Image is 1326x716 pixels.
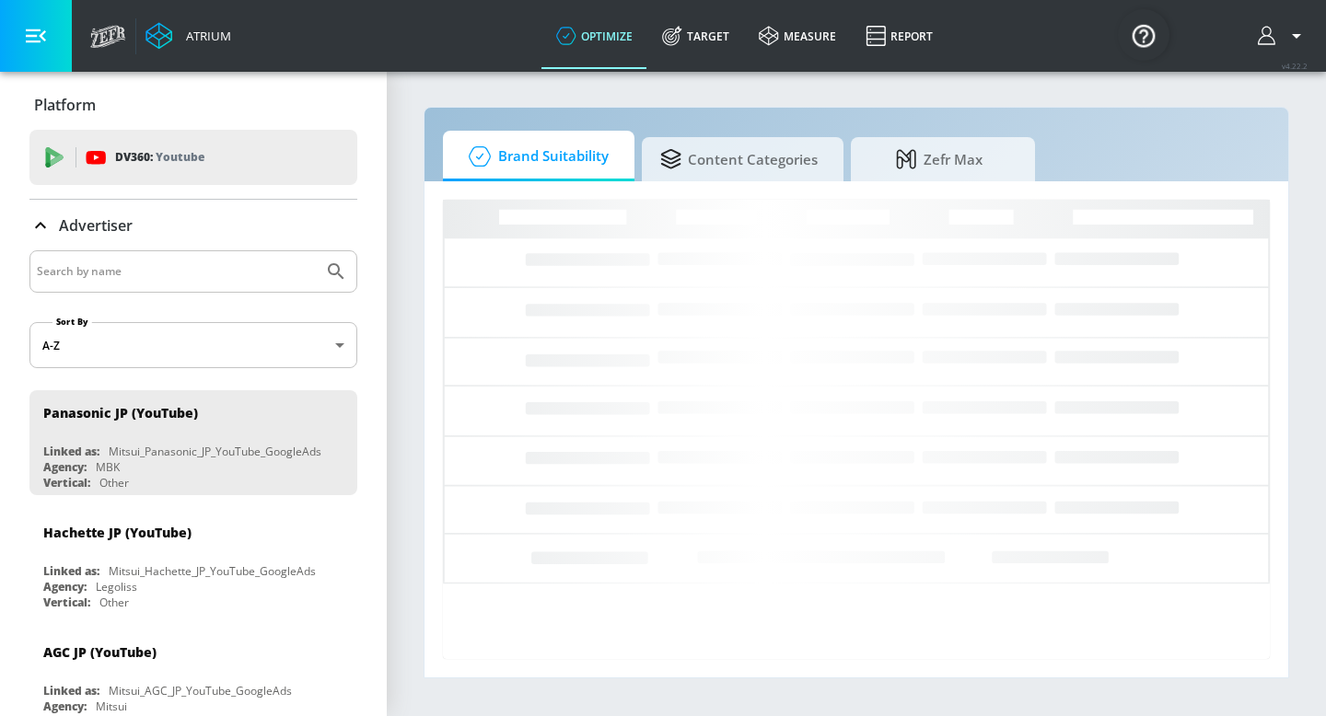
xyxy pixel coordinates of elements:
div: MBK [96,459,120,475]
div: Legoliss [96,579,137,595]
span: Content Categories [660,137,818,181]
div: Mitsui_AGC_JP_YouTube_GoogleAds [109,683,292,699]
div: A-Z [29,322,357,368]
div: Vertical: [43,475,90,491]
div: Panasonic JP (YouTube) [43,404,198,422]
span: Zefr Max [869,137,1009,181]
a: Report [851,3,948,69]
div: Agency: [43,579,87,595]
div: Panasonic JP (YouTube)Linked as:Mitsui_Panasonic_JP_YouTube_GoogleAdsAgency:MBKVertical:Other [29,390,357,495]
div: Hachette JP (YouTube) [43,524,192,541]
div: Mitsui [96,699,127,714]
div: Platform [29,79,357,131]
div: DV360: Youtube [29,130,357,185]
div: Atrium [179,28,231,44]
a: Target [647,3,744,69]
a: measure [744,3,851,69]
div: Hachette JP (YouTube)Linked as:Mitsui_Hachette_JP_YouTube_GoogleAdsAgency:LegolissVertical:Other [29,510,357,615]
p: Advertiser [59,215,133,236]
div: Other [99,595,129,610]
div: Vertical: [43,595,90,610]
label: Sort By [52,316,92,328]
button: Open Resource Center [1118,9,1169,61]
p: DV360: [115,147,204,167]
div: Advertiser [29,200,357,251]
a: Atrium [145,22,231,50]
p: Platform [34,95,96,115]
div: Agency: [43,699,87,714]
div: Linked as: [43,683,99,699]
a: optimize [541,3,647,69]
span: v 4.22.2 [1282,61,1308,71]
div: Other [99,475,129,491]
div: Linked as: [43,444,99,459]
input: Search by name [37,260,316,283]
div: Mitsui_Hachette_JP_YouTube_GoogleAds [109,563,316,579]
p: Youtube [156,147,204,167]
div: Mitsui_Panasonic_JP_YouTube_GoogleAds [109,444,321,459]
div: AGC JP (YouTube) [43,643,157,661]
span: Brand Suitability [461,134,609,179]
div: Agency: [43,459,87,475]
div: Linked as: [43,563,99,579]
